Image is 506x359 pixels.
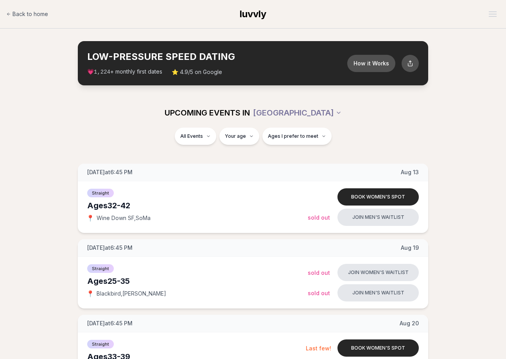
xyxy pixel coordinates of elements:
h2: LOW-PRESSURE SPEED DATING [87,51,347,63]
button: Open menu [486,8,500,20]
span: Sold Out [308,290,330,296]
span: [DATE] at 6:45 PM [87,168,133,176]
span: 📍 [87,215,93,221]
span: Ages I prefer to meet [268,133,318,139]
button: Ages I prefer to meet [262,128,332,145]
span: Sold Out [308,214,330,221]
div: Ages 32-42 [87,200,308,211]
button: [GEOGRAPHIC_DATA] [253,104,342,121]
span: 📍 [87,290,93,297]
div: Ages 25-35 [87,276,308,287]
button: How it Works [347,55,395,72]
span: Blackbird , [PERSON_NAME] [97,290,166,298]
button: All Events [175,128,216,145]
button: Join women's waitlist [337,264,419,281]
span: Straight [87,340,114,348]
span: Back to home [13,10,48,18]
a: Back to home [6,6,48,22]
span: All Events [180,133,203,139]
span: 💗 + monthly first dates [87,68,162,76]
a: luvvly [240,8,266,20]
span: Sold Out [308,269,330,276]
span: Wine Down SF , SoMa [97,214,151,222]
span: UPCOMING EVENTS IN [165,107,250,118]
span: Straight [87,189,114,197]
span: ⭐ 4.9/5 on Google [172,68,222,76]
span: Aug 19 [401,244,419,252]
span: Straight [87,264,114,273]
span: Last few! [306,345,331,352]
button: Book women's spot [337,188,419,206]
span: Aug 20 [400,319,419,327]
button: Book women's spot [337,339,419,357]
button: Join men's waitlist [337,284,419,301]
span: [DATE] at 6:45 PM [87,244,133,252]
span: 1,224 [94,69,110,75]
span: [DATE] at 6:45 PM [87,319,133,327]
button: Your age [219,128,259,145]
button: Join men's waitlist [337,209,419,226]
span: Aug 13 [401,168,419,176]
span: Your age [225,133,246,139]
